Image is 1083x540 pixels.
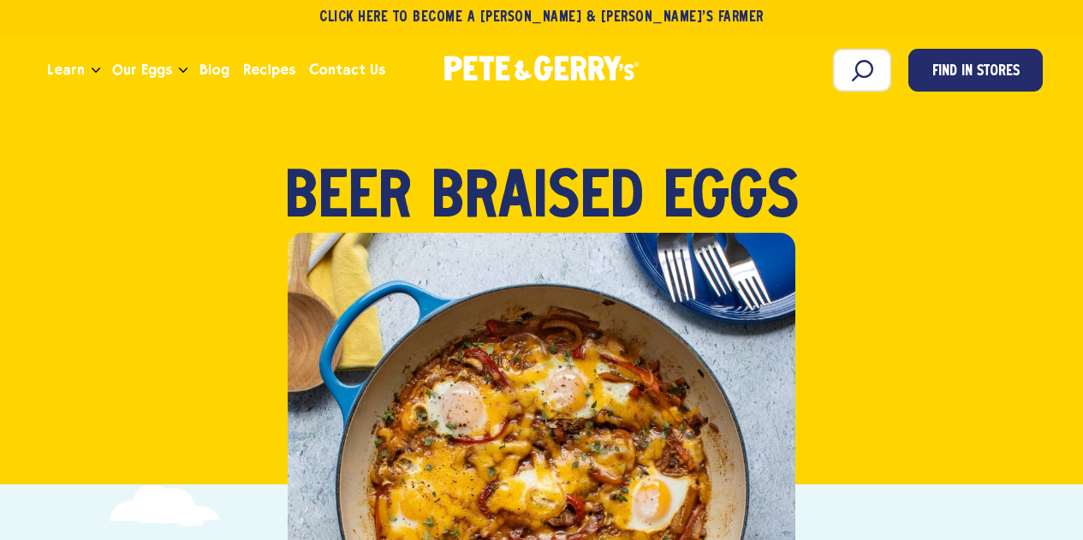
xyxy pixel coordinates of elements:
[243,59,295,80] span: Recipes
[193,47,236,93] a: Blog
[663,173,799,226] span: Eggs
[833,49,891,92] input: Search
[199,59,229,80] span: Blog
[284,173,412,226] span: Beer
[431,173,644,226] span: Braised
[309,59,385,80] span: Contact Us
[236,47,302,93] a: Recipes
[112,59,172,80] span: Our Eggs
[47,59,85,80] span: Learn
[40,47,92,93] a: Learn
[932,61,1020,84] span: Find in Stores
[105,47,179,93] a: Our Eggs
[179,68,187,74] button: Open the dropdown menu for Our Eggs
[92,68,100,74] button: Open the dropdown menu for Learn
[908,49,1043,92] a: Find in Stores
[302,47,392,93] a: Contact Us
